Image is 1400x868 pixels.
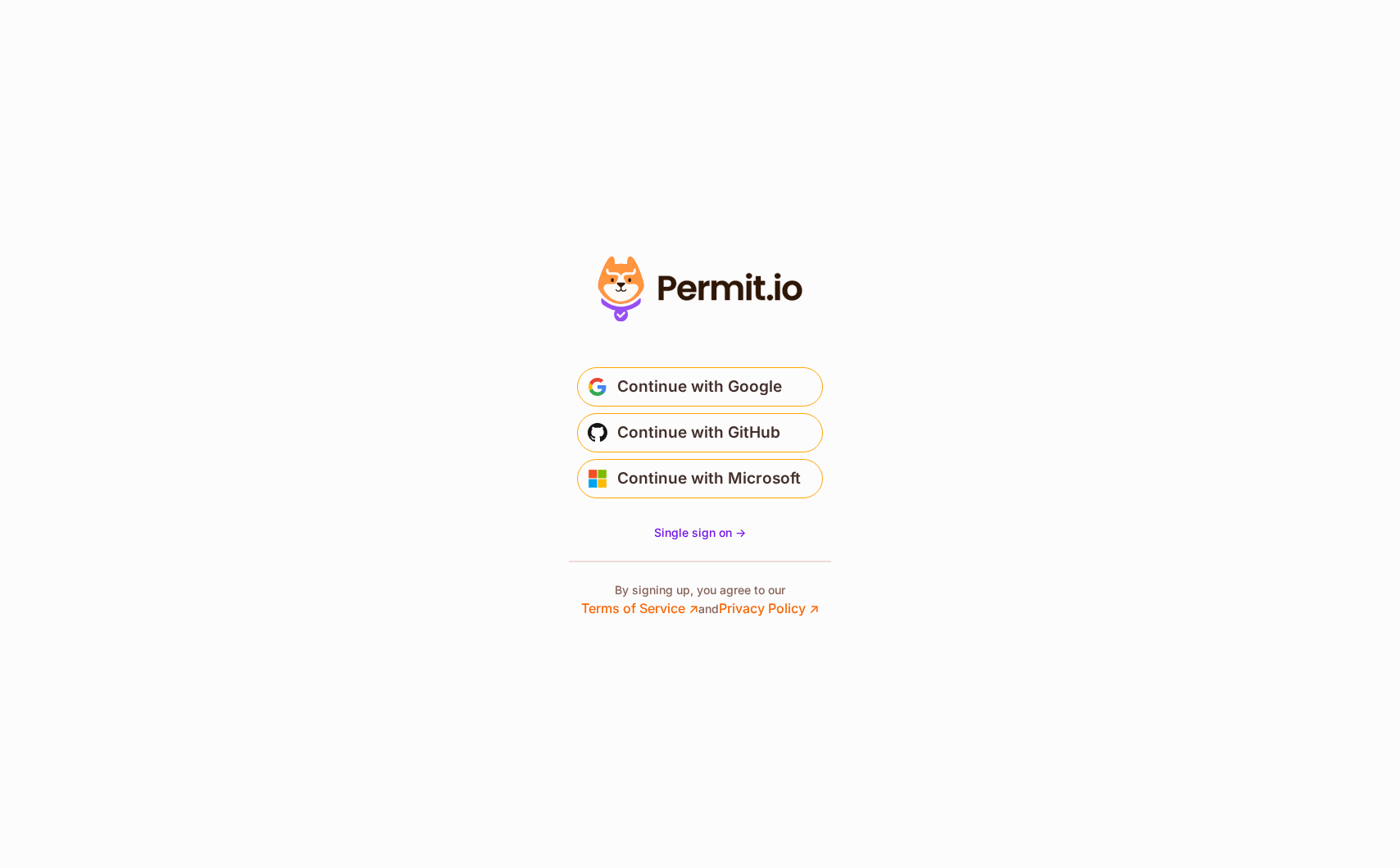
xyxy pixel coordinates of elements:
[617,374,782,400] span: Continue with Google
[577,459,823,498] button: Continue with Microsoft
[581,582,819,618] p: By signing up, you agree to our and
[581,600,698,616] a: Terms of Service ↗
[577,413,823,452] button: Continue with GitHub
[617,420,780,446] span: Continue with GitHub
[654,525,746,541] a: Single sign on ->
[577,367,823,407] button: Continue with Google
[617,466,801,492] span: Continue with Microsoft
[654,525,746,539] span: Single sign on ->
[719,600,819,616] a: Privacy Policy ↗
